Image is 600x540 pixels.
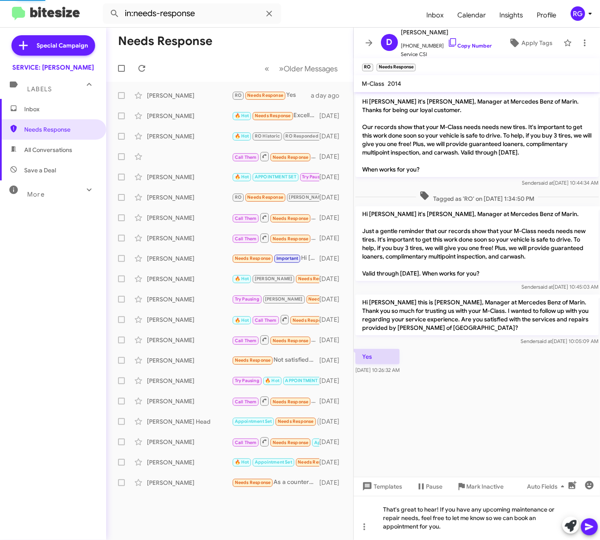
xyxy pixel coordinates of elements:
[521,338,598,344] span: Sender [DATE] 10:05:09 AM
[235,174,249,180] span: 🔥 Hot
[319,295,346,304] div: [DATE]
[232,416,319,426] div: Many thanks.
[527,479,568,494] span: Auto Fields
[255,113,291,118] span: Needs Response
[235,276,249,281] span: 🔥 Hot
[278,419,314,424] span: Needs Response
[255,133,280,139] span: RO Historic
[451,3,493,28] span: Calendar
[232,274,319,284] div: Hey [PERSON_NAME], I've been in the lobby about 20 minutes and need to get back to work. Are you ...
[232,172,319,182] div: Perfect
[416,191,538,203] span: Tagged as 'RO' on [DATE] 1:34:50 PM
[401,37,492,50] span: [PHONE_NUMBER]
[293,318,329,323] span: Needs Response
[501,35,559,51] button: Apply Tags
[232,90,311,100] div: Yes
[273,338,309,343] span: Needs Response
[401,50,492,59] span: Service CSI
[147,112,232,120] div: [PERSON_NAME]
[409,479,450,494] button: Pause
[279,63,284,74] span: »
[354,479,409,494] button: Templates
[276,256,299,261] span: Important
[493,3,530,28] span: Insights
[24,105,96,113] span: Inbox
[235,155,257,160] span: Call Them
[319,173,346,181] div: [DATE]
[232,253,319,263] div: Hi [PERSON_NAME], can you share the maintenance and repair history of my car?
[386,36,392,49] span: D
[319,112,346,120] div: [DATE]
[147,377,232,385] div: [PERSON_NAME]
[103,3,281,24] input: Search
[426,479,443,494] span: Pause
[147,438,232,446] div: [PERSON_NAME]
[298,459,334,465] span: Needs Response
[147,132,232,141] div: [PERSON_NAME]
[232,457,319,467] div: Liked “yes”
[147,478,232,487] div: [PERSON_NAME]
[147,193,232,202] div: [PERSON_NAME]
[235,357,271,363] span: Needs Response
[355,295,599,335] p: Hi [PERSON_NAME] this is [PERSON_NAME], Manager at Mercedes Benz of Marin. Thank you so much for ...
[362,64,373,71] small: RO
[255,318,277,323] span: Call Them
[284,64,338,73] span: Older Messages
[273,236,309,242] span: Needs Response
[538,180,553,186] span: said at
[308,296,344,302] span: Needs Response
[235,318,249,323] span: 🔥 Hot
[147,356,232,365] div: [PERSON_NAME]
[388,80,402,87] span: 2014
[571,6,585,21] div: RG
[319,377,346,385] div: [DATE]
[147,336,232,344] div: [PERSON_NAME]
[27,191,45,198] span: More
[12,63,94,72] div: SERVICE: [PERSON_NAME]
[118,34,212,48] h1: Needs Response
[235,399,257,405] span: Call Them
[319,397,346,405] div: [DATE]
[247,194,283,200] span: Needs Response
[147,458,232,467] div: [PERSON_NAME]
[521,35,552,51] span: Apply Tags
[232,151,319,162] div: Inbound Call
[232,111,319,121] div: Excellent thank you
[467,479,504,494] span: Mark Inactive
[450,479,511,494] button: Mark Inactive
[27,85,52,93] span: Labels
[319,478,346,487] div: [DATE]
[530,3,563,28] a: Profile
[24,146,72,154] span: All Conversations
[260,60,343,77] nav: Page navigation example
[235,480,271,485] span: Needs Response
[273,399,309,405] span: Needs Response
[232,192,319,202] div: Thank you! 😊
[319,193,346,202] div: [DATE]
[260,60,275,77] button: Previous
[520,479,575,494] button: Auto Fields
[362,80,385,87] span: M-Class
[232,436,319,447] div: Inbound Call
[235,296,259,302] span: Try Pausing
[319,254,346,263] div: [DATE]
[563,6,591,21] button: RG
[235,256,271,261] span: Needs Response
[235,419,272,424] span: Appointment Set
[235,93,242,98] span: RO
[314,440,352,445] span: Appointment Set
[147,315,232,324] div: [PERSON_NAME]
[377,64,416,71] small: Needs Response
[24,125,96,134] span: Needs Response
[538,284,553,290] span: said at
[265,378,279,383] span: 🔥 Hot
[235,236,257,242] span: Call Them
[265,296,303,302] span: [PERSON_NAME]
[319,234,346,242] div: [DATE]
[232,233,319,243] div: Inbound Call
[235,459,249,465] span: 🔥 Hot
[235,338,257,343] span: Call Them
[147,91,232,100] div: [PERSON_NAME]
[311,91,346,100] div: a day ago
